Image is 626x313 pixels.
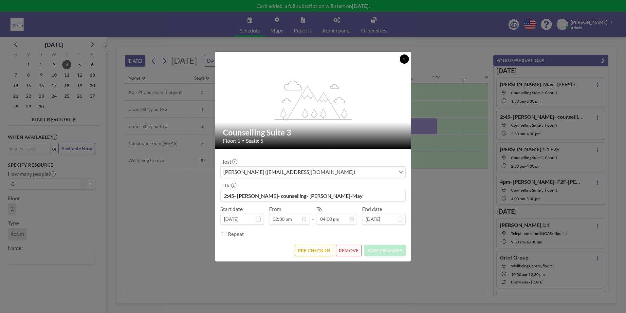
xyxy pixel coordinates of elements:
label: To [317,206,322,212]
button: PRE CHECK-IN [295,245,333,256]
div: Search for option [221,167,405,178]
span: [PERSON_NAME] ([EMAIL_ADDRESS][DOMAIN_NAME]) [222,168,357,177]
input: (No title) [221,190,405,201]
label: Host [220,158,237,165]
span: • [242,138,244,143]
button: REMOVE [336,245,362,256]
h2: Counselling Suite 3 [223,128,404,137]
label: From [269,206,281,212]
label: Start date [220,206,243,212]
input: Search for option [357,168,395,177]
g: flex-grow: 1.2; [275,80,352,119]
button: SAVE CHANGES [364,245,406,256]
label: End date [362,206,382,212]
label: Repeat [228,231,244,237]
span: - [312,208,314,222]
span: Floor: 1 [223,137,240,144]
label: Title [220,182,236,189]
span: Seats: 5 [246,137,263,144]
